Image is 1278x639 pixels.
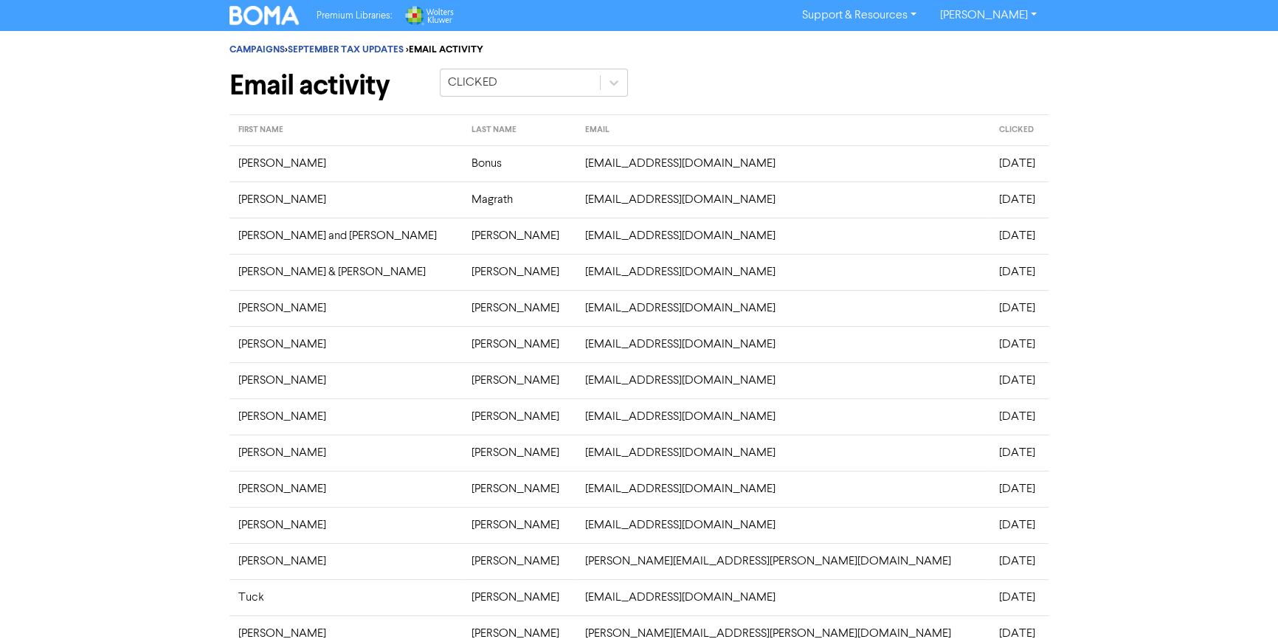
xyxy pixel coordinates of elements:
td: [DATE] [990,543,1049,579]
td: [DATE] [990,218,1049,254]
td: [DATE] [990,362,1049,398]
td: [PERSON_NAME] [229,398,463,435]
a: Support & Resources [790,4,928,27]
td: [EMAIL_ADDRESS][DOMAIN_NAME] [576,398,990,435]
td: [EMAIL_ADDRESS][DOMAIN_NAME] [576,507,990,543]
td: [EMAIL_ADDRESS][DOMAIN_NAME] [576,579,990,615]
td: [EMAIL_ADDRESS][DOMAIN_NAME] [576,471,990,507]
td: [EMAIL_ADDRESS][DOMAIN_NAME] [576,145,990,182]
td: [PERSON_NAME] [463,290,576,326]
td: [PERSON_NAME] & [PERSON_NAME] [229,254,463,290]
td: [EMAIL_ADDRESS][DOMAIN_NAME] [576,290,990,326]
td: [PERSON_NAME] [463,218,576,254]
td: [PERSON_NAME] [463,435,576,471]
iframe: Chat Widget [1204,568,1278,639]
div: CLICKED [448,74,497,91]
td: [EMAIL_ADDRESS][DOMAIN_NAME] [576,254,990,290]
td: [EMAIL_ADDRESS][DOMAIN_NAME] [576,182,990,218]
td: [DATE] [990,435,1049,471]
td: [PERSON_NAME] [463,507,576,543]
td: [DATE] [990,290,1049,326]
td: [PERSON_NAME] [229,326,463,362]
td: [DATE] [990,471,1049,507]
th: LAST NAME [463,115,576,146]
td: [PERSON_NAME] [229,182,463,218]
th: CLICKED [990,115,1049,146]
img: Wolters Kluwer [404,6,454,25]
th: EMAIL [576,115,990,146]
td: [PERSON_NAME] [229,145,463,182]
td: [DATE] [990,326,1049,362]
td: Bonus [463,145,576,182]
td: [PERSON_NAME] [463,471,576,507]
td: Tuck [229,579,463,615]
span: Premium Libraries: [317,11,392,21]
td: [DATE] [990,182,1049,218]
td: [PERSON_NAME][EMAIL_ADDRESS][PERSON_NAME][DOMAIN_NAME] [576,543,990,579]
th: FIRST NAME [229,115,463,146]
a: SEPTEMBER TAX UPDATES [288,44,404,55]
td: Magrath [463,182,576,218]
td: [PERSON_NAME] and [PERSON_NAME] [229,218,463,254]
img: BOMA Logo [229,6,299,25]
td: [PERSON_NAME] [229,290,463,326]
td: [PERSON_NAME] [463,326,576,362]
td: [DATE] [990,507,1049,543]
td: [PERSON_NAME] [463,398,576,435]
td: [DATE] [990,579,1049,615]
td: [DATE] [990,398,1049,435]
td: [PERSON_NAME] [463,579,576,615]
td: [PERSON_NAME] [229,507,463,543]
td: [DATE] [990,254,1049,290]
td: [PERSON_NAME] [229,435,463,471]
td: [PERSON_NAME] [463,362,576,398]
a: CAMPAIGNS [229,44,285,55]
h1: Email activity [229,69,418,103]
td: [EMAIL_ADDRESS][DOMAIN_NAME] [576,218,990,254]
td: [PERSON_NAME] [229,543,463,579]
td: [PERSON_NAME] [229,362,463,398]
td: [PERSON_NAME] [463,543,576,579]
td: [PERSON_NAME] [463,254,576,290]
td: [EMAIL_ADDRESS][DOMAIN_NAME] [576,435,990,471]
a: [PERSON_NAME] [928,4,1049,27]
td: [EMAIL_ADDRESS][DOMAIN_NAME] [576,326,990,362]
div: > > EMAIL ACTIVITY [229,43,1049,57]
td: [DATE] [990,145,1049,182]
td: [EMAIL_ADDRESS][DOMAIN_NAME] [576,362,990,398]
td: [PERSON_NAME] [229,471,463,507]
